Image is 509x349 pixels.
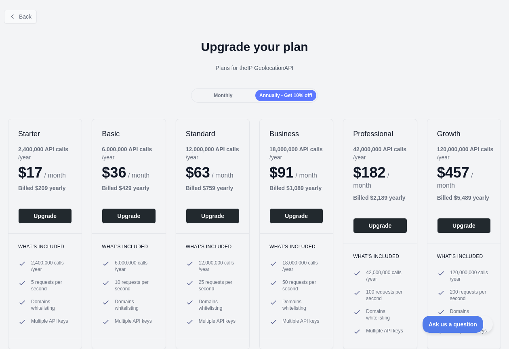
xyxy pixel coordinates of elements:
span: 50 requests per second [282,279,323,292]
span: 10 requests per second [115,279,156,292]
span: Domains whitelisting [199,298,240,311]
span: Domains whitelisting [115,298,156,311]
span: 200 requests per second [450,289,491,302]
span: Multiple API keys [282,318,319,326]
span: Domains whitelisting [450,308,491,321]
span: 25 requests per second [199,279,240,292]
iframe: Toggle Customer Support [423,316,493,333]
span: 100 requests per second [366,289,407,302]
span: Multiple API keys [199,318,236,326]
span: Domains whitelisting [366,308,407,321]
span: Multiple API keys [115,318,151,326]
span: Domains whitelisting [282,298,323,311]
